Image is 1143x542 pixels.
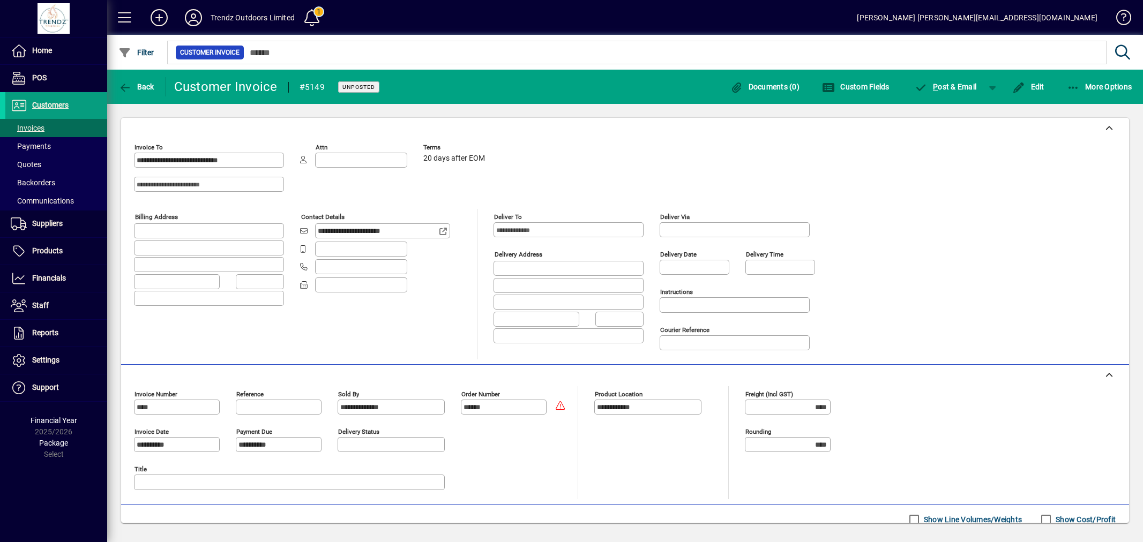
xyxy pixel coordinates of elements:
[32,46,52,55] span: Home
[32,328,58,337] span: Reports
[1054,514,1116,525] label: Show Cost/Profit
[5,65,107,92] a: POS
[730,82,800,91] span: Documents (0)
[32,101,69,109] span: Customers
[461,390,500,398] mat-label: Order number
[745,390,793,398] mat-label: Freight (incl GST)
[5,37,107,64] a: Home
[494,213,522,221] mat-label: Deliver To
[5,174,107,192] a: Backorders
[174,78,278,95] div: Customer Invoice
[5,374,107,401] a: Support
[1067,82,1132,91] span: More Options
[236,428,272,435] mat-label: Payment due
[135,465,147,473] mat-label: Title
[857,9,1097,26] div: [PERSON_NAME] [PERSON_NAME][EMAIL_ADDRESS][DOMAIN_NAME]
[5,192,107,210] a: Communications
[142,8,176,27] button: Add
[5,119,107,137] a: Invoices
[236,390,264,398] mat-label: Reference
[32,301,49,310] span: Staff
[1108,2,1130,37] a: Knowledge Base
[746,251,783,258] mat-label: Delivery time
[118,48,154,57] span: Filter
[39,439,68,447] span: Package
[31,416,77,425] span: Financial Year
[933,82,938,91] span: P
[32,246,63,255] span: Products
[822,82,890,91] span: Custom Fields
[118,82,154,91] span: Back
[5,155,107,174] a: Quotes
[32,274,66,282] span: Financials
[660,288,693,296] mat-label: Instructions
[180,47,240,58] span: Customer Invoice
[32,383,59,392] span: Support
[338,428,379,435] mat-label: Delivery status
[5,137,107,155] a: Payments
[11,197,74,205] span: Communications
[660,326,709,334] mat-label: Courier Reference
[11,124,44,132] span: Invoices
[11,142,51,150] span: Payments
[135,390,177,398] mat-label: Invoice number
[1012,82,1044,91] span: Edit
[660,251,697,258] mat-label: Delivery date
[595,390,643,398] mat-label: Product location
[176,8,211,27] button: Profile
[423,154,485,163] span: 20 days after EOM
[107,77,166,96] app-page-header-button: Back
[135,144,163,151] mat-label: Invoice To
[11,160,41,169] span: Quotes
[5,320,107,347] a: Reports
[423,144,488,151] span: Terms
[11,178,55,187] span: Backorders
[660,213,690,221] mat-label: Deliver via
[316,144,327,151] mat-label: Attn
[1010,77,1047,96] button: Edit
[116,43,157,62] button: Filter
[300,79,325,96] div: #5149
[727,77,802,96] button: Documents (0)
[342,84,375,91] span: Unposted
[922,514,1022,525] label: Show Line Volumes/Weights
[5,347,107,374] a: Settings
[211,9,295,26] div: Trendz Outdoors Limited
[5,265,107,292] a: Financials
[32,73,47,82] span: POS
[32,356,59,364] span: Settings
[819,77,892,96] button: Custom Fields
[1064,77,1135,96] button: More Options
[338,390,359,398] mat-label: Sold by
[909,77,982,96] button: Post & Email
[5,210,107,237] a: Suppliers
[116,77,157,96] button: Back
[5,292,107,319] a: Staff
[32,219,63,228] span: Suppliers
[5,238,107,265] a: Products
[135,428,169,435] mat-label: Invoice date
[915,82,977,91] span: ost & Email
[745,428,771,435] mat-label: Rounding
